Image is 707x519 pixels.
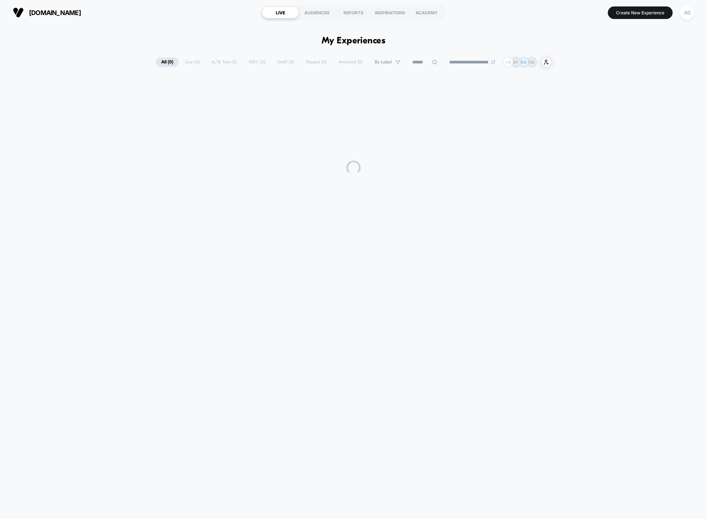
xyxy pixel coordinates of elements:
img: end [491,60,495,64]
div: AD [680,6,694,20]
p: AP [513,59,519,65]
div: LIVE [262,7,299,18]
h1: My Experiences [322,36,386,46]
button: AD [678,5,696,20]
span: By Label [375,59,392,65]
p: KA [521,59,526,65]
button: Create New Experience [608,6,673,19]
button: [DOMAIN_NAME] [11,7,83,18]
div: REPORTS [335,7,372,18]
span: [DOMAIN_NAME] [29,9,81,16]
div: AUDIENCES [299,7,335,18]
span: All ( 0 ) [156,57,179,67]
p: NB [529,59,535,65]
div: + 3 [503,57,513,67]
div: INSPIRATIONS [372,7,408,18]
div: ACADEMY [408,7,445,18]
img: Visually logo [13,7,24,18]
